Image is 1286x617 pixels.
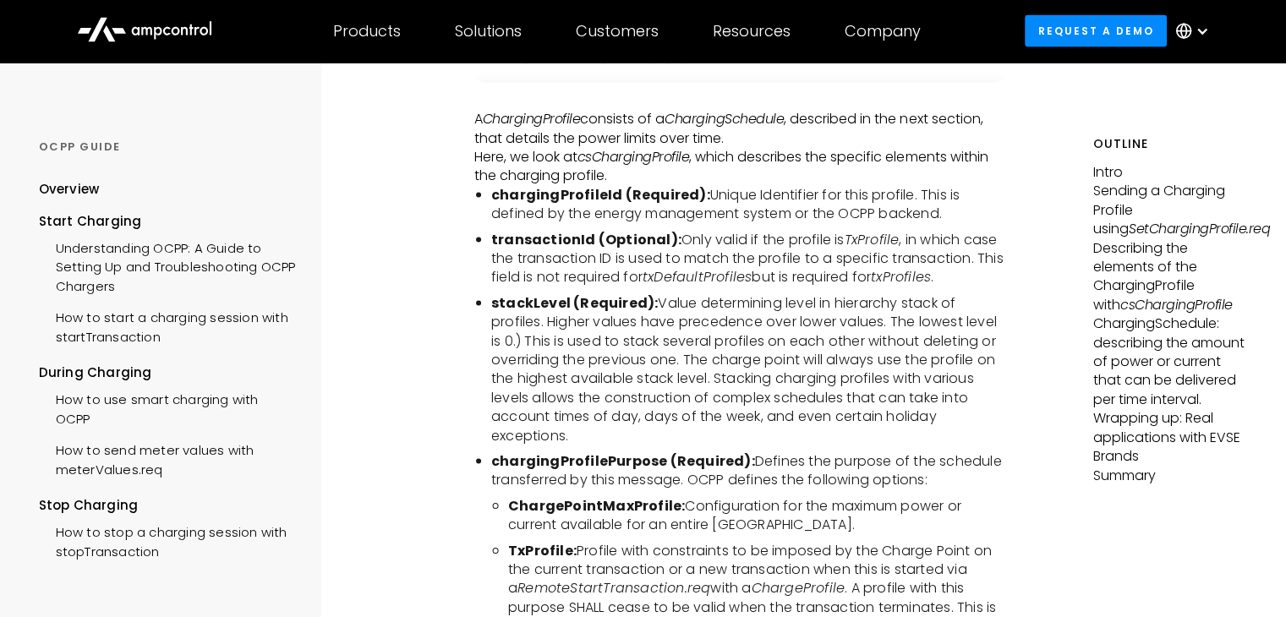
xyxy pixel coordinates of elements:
[577,147,690,167] em: csChargingProfile
[333,22,401,41] div: Products
[39,515,296,565] a: How to stop a charging session with stopTransaction
[39,180,100,211] a: Overview
[39,300,296,351] a: How to start a charging session with startTransaction
[845,22,921,41] div: Company
[455,22,522,41] div: Solutions
[713,22,791,41] div: Resources
[517,578,710,598] i: RemoteStartTransaction.req
[39,363,296,382] div: During Charging
[39,382,296,433] a: How to use smart charging with OCPP
[39,139,296,155] div: OCPP GUIDE
[576,22,659,41] div: Customers
[871,267,931,287] i: txProfiles
[491,185,710,205] b: chargingProfileId (Required):
[491,231,1004,287] li: Only valid if the profile is , in which case the transaction ID is used to match the profile to a...
[508,497,1004,535] li: Configuration for the maximum power or current available for an entire [GEOGRAPHIC_DATA].
[483,109,581,128] em: ChargingProfile
[39,496,296,515] div: Stop Charging
[474,110,1004,148] p: A consists of a , described in the next section, that details the power limits over time.
[665,109,784,128] em: ChargingSchedule
[491,294,1004,445] li: Value determining level in hierarchy stack of profiles. Higher values have precedence over lower ...
[1093,135,1248,153] h5: Outline
[1093,239,1248,315] p: Describing the elements of the ChargingProfile with
[39,231,296,300] a: Understanding OCPP: A Guide to Setting Up and Troubleshooting OCPP Chargers
[39,212,296,231] div: Start Charging
[1093,182,1248,238] p: Sending a Charging Profile using
[491,186,1004,224] li: Unique Identifier for this profile. This is defined by the energy management system or the OCPP b...
[491,451,755,471] b: chargingProfilePurpose (Required):
[643,267,752,287] i: txDefaultProfiles
[474,148,1004,186] p: Here, we look at , which describes the specific elements within the charging profile.
[39,433,296,483] a: How to send meter values with meterValues.req
[1093,314,1248,409] p: ChargingSchedule: describing the amount of power or current that can be delivered per time interval.
[508,496,685,516] b: ChargePointMaxProfile:
[1093,467,1248,485] p: Summary
[751,578,845,598] i: ChargeProfile
[1093,163,1248,182] p: Intro
[1025,15,1167,46] a: Request a demo
[1129,219,1270,238] em: SetChargingProfile.req
[1120,295,1233,314] em: csChargingProfile
[1093,409,1248,466] p: Wrapping up: Real applications with EVSE Brands
[39,180,100,199] div: Overview
[491,293,658,313] b: stackLevel (Required):
[508,541,577,560] b: TxProfile:
[491,452,1004,490] li: Defines the purpose of the schedule transferred by this message. OCPP defines the following options:
[474,91,1004,110] p: ‍
[491,230,681,249] b: transactionId (Optional):
[844,230,899,249] i: TxProfile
